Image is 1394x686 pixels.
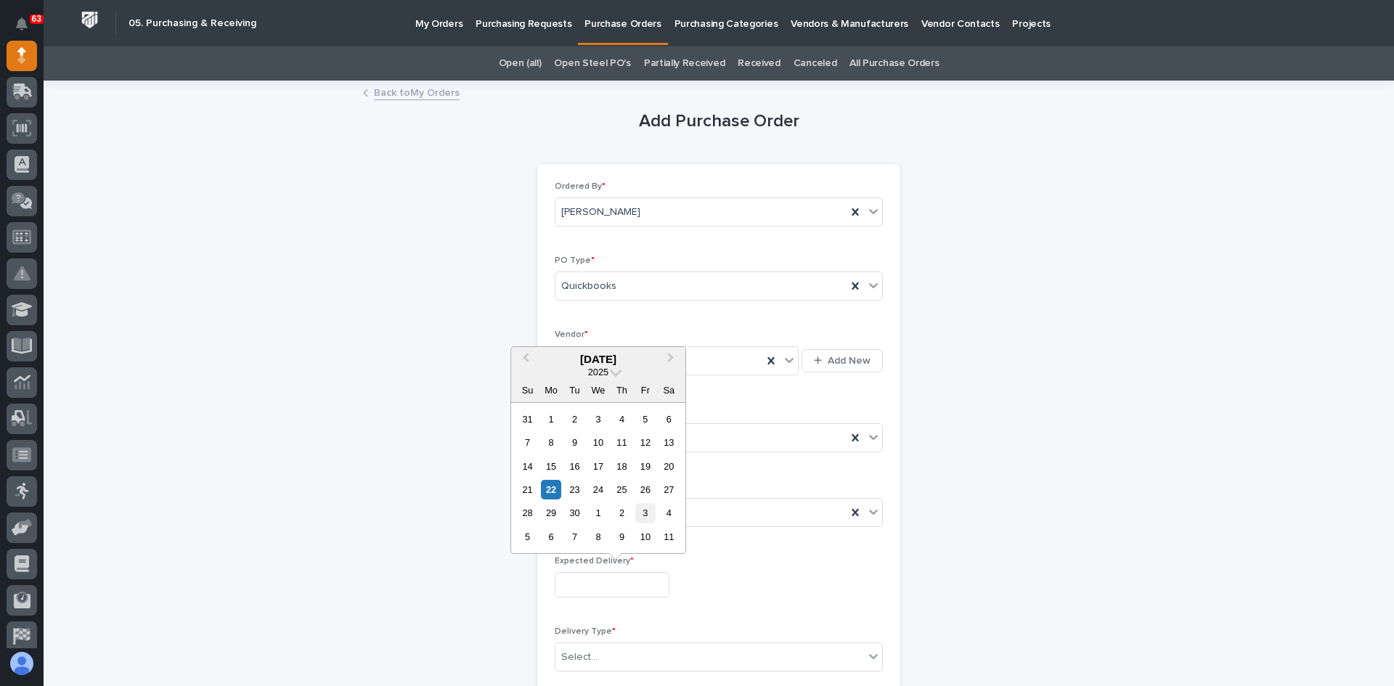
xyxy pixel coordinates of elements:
div: Choose Saturday, October 4th, 2025 [659,503,679,523]
div: Choose Saturday, September 13th, 2025 [659,433,679,452]
a: Partially Received [644,46,725,81]
span: PO Type [555,256,595,265]
div: Choose Tuesday, October 7th, 2025 [565,527,584,547]
div: Choose Monday, September 29th, 2025 [541,503,561,523]
div: Choose Thursday, September 11th, 2025 [612,433,632,452]
div: Choose Friday, October 3rd, 2025 [635,503,655,523]
img: Workspace Logo [76,7,103,33]
div: Sa [659,380,679,400]
p: 63 [32,14,41,24]
div: Choose Friday, September 12th, 2025 [635,433,655,452]
div: Choose Wednesday, September 10th, 2025 [588,433,608,452]
div: Choose Monday, September 15th, 2025 [541,457,561,476]
div: Choose Sunday, October 5th, 2025 [518,527,537,547]
div: Fr [635,380,655,400]
h2: 05. Purchasing & Receiving [129,17,256,30]
div: Choose Sunday, September 21st, 2025 [518,480,537,499]
div: Choose Tuesday, September 23rd, 2025 [565,480,584,499]
div: Choose Thursday, September 25th, 2025 [612,480,632,499]
a: Canceled [794,46,837,81]
div: Choose Wednesday, September 17th, 2025 [588,457,608,476]
span: Delivery Type [555,627,616,636]
div: Choose Tuesday, September 2nd, 2025 [565,409,584,429]
span: Quickbooks [561,279,616,294]
button: Previous Month [513,348,536,372]
a: Back toMy Orders [374,83,460,100]
button: Next Month [661,348,684,372]
a: Open (all) [499,46,542,81]
span: [PERSON_NAME] [561,205,640,220]
div: Choose Monday, September 8th, 2025 [541,433,561,452]
div: Th [612,380,632,400]
button: Add New [802,349,883,372]
div: Choose Wednesday, October 8th, 2025 [588,527,608,547]
div: Choose Friday, September 5th, 2025 [635,409,655,429]
div: Choose Monday, September 1st, 2025 [541,409,561,429]
div: month 2025-09 [515,407,680,549]
div: Tu [565,380,584,400]
div: Choose Wednesday, September 3rd, 2025 [588,409,608,429]
div: Choose Saturday, September 6th, 2025 [659,409,679,429]
div: [DATE] [511,353,685,366]
div: Choose Tuesday, September 16th, 2025 [565,457,584,476]
div: Notifications63 [18,17,37,41]
div: Choose Saturday, October 11th, 2025 [659,527,679,547]
div: Choose Wednesday, October 1st, 2025 [588,503,608,523]
button: Notifications [7,9,37,39]
div: Choose Monday, September 22nd, 2025 [541,480,561,499]
div: We [588,380,608,400]
div: Choose Saturday, September 27th, 2025 [659,480,679,499]
div: Choose Thursday, October 9th, 2025 [612,527,632,547]
h1: Add Purchase Order [537,111,900,132]
div: Choose Saturday, September 20th, 2025 [659,457,679,476]
div: Choose Thursday, September 18th, 2025 [612,457,632,476]
button: users-avatar [7,648,37,679]
div: Su [518,380,537,400]
a: All Purchase Orders [849,46,939,81]
div: Choose Thursday, September 4th, 2025 [612,409,632,429]
span: 2025 [588,367,608,377]
div: Choose Thursday, October 2nd, 2025 [612,503,632,523]
div: Choose Friday, October 10th, 2025 [635,527,655,547]
div: Choose Sunday, August 31st, 2025 [518,409,537,429]
div: Choose Friday, September 26th, 2025 [635,480,655,499]
span: Ordered By [555,182,606,191]
div: Choose Wednesday, September 24th, 2025 [588,480,608,499]
div: Mo [541,380,561,400]
div: Choose Sunday, September 14th, 2025 [518,457,537,476]
div: Choose Friday, September 19th, 2025 [635,457,655,476]
div: Choose Tuesday, September 9th, 2025 [565,433,584,452]
div: Choose Sunday, September 7th, 2025 [518,433,537,452]
div: Select... [561,650,598,665]
div: Choose Tuesday, September 30th, 2025 [565,503,584,523]
a: Received [738,46,780,81]
a: Open Steel PO's [554,46,630,81]
span: Vendor [555,330,588,339]
div: Choose Monday, October 6th, 2025 [541,527,561,547]
div: Choose Sunday, September 28th, 2025 [518,503,537,523]
span: Expected Delivery [555,557,634,565]
span: Add New [828,354,871,367]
